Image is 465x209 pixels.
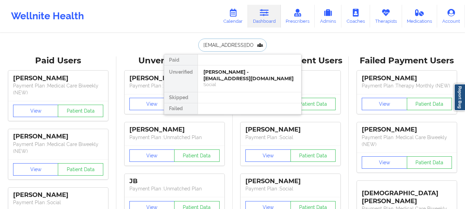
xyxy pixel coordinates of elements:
[290,98,336,110] button: Patient Data
[13,141,103,155] p: Payment Plan : Medical Care Biweekly (NEW)
[5,55,112,66] div: Paid Users
[13,199,103,206] p: Payment Plan : Social
[245,126,336,134] div: [PERSON_NAME]
[245,177,336,185] div: [PERSON_NAME]
[315,5,341,28] a: Admins
[402,5,437,28] a: Medications
[203,82,296,87] div: Social
[362,126,452,134] div: [PERSON_NAME]
[245,149,291,162] button: View
[13,105,59,117] button: View
[164,54,198,65] div: Paid
[129,98,175,110] button: View
[13,74,103,82] div: [PERSON_NAME]
[218,5,248,28] a: Calendar
[362,82,452,89] p: Payment Plan : Therapy Monthly (NEW)
[203,69,296,82] div: [PERSON_NAME] - [EMAIL_ADDRESS][DOMAIN_NAME]
[245,134,336,141] p: Payment Plan : Social
[245,185,336,192] p: Payment Plan : Social
[362,74,452,82] div: [PERSON_NAME]
[58,105,103,117] button: Patient Data
[13,191,103,199] div: [PERSON_NAME]
[121,55,228,66] div: Unverified Users
[353,55,460,66] div: Failed Payment Users
[164,65,198,92] div: Unverified
[248,5,281,28] a: Dashboard
[13,82,103,96] p: Payment Plan : Medical Care Biweekly (NEW)
[13,133,103,140] div: [PERSON_NAME]
[13,163,59,176] button: View
[174,149,220,162] button: Patient Data
[129,126,220,134] div: [PERSON_NAME]
[362,156,407,169] button: View
[164,103,198,114] div: Failed
[407,156,452,169] button: Patient Data
[454,84,465,111] a: Report Bug
[362,134,452,148] p: Payment Plan : Medical Care Biweekly (NEW)
[58,163,103,176] button: Patient Data
[362,98,407,110] button: View
[362,184,452,205] div: [DEMOGRAPHIC_DATA][PERSON_NAME]
[341,5,370,28] a: Coaches
[290,149,336,162] button: Patient Data
[129,185,220,192] p: Payment Plan : Unmatched Plan
[129,177,220,185] div: JB
[129,134,220,141] p: Payment Plan : Unmatched Plan
[129,149,175,162] button: View
[370,5,402,28] a: Therapists
[437,5,465,28] a: Account
[164,92,198,103] div: Skipped
[281,5,315,28] a: Prescribers
[129,82,220,89] p: Payment Plan : Unmatched Plan
[129,74,220,82] div: [PERSON_NAME]
[407,98,452,110] button: Patient Data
